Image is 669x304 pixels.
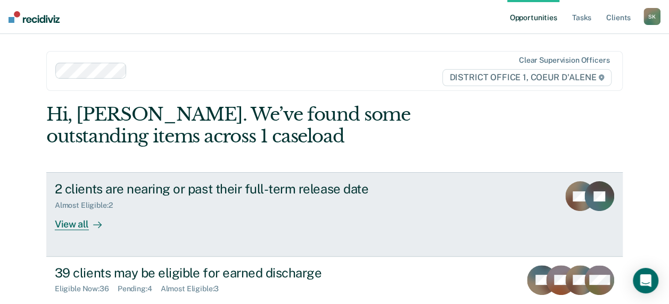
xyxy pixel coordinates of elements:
[633,268,658,293] div: Open Intercom Messenger
[161,284,228,293] div: Almost Eligible : 3
[46,172,623,256] a: 2 clients are nearing or past their full-term release dateAlmost Eligible:2View all
[55,210,114,231] div: View all
[643,8,660,25] button: SK
[519,56,609,65] div: Clear supervision officers
[55,181,428,197] div: 2 clients are nearing or past their full-term release date
[46,104,508,147] div: Hi, [PERSON_NAME]. We’ve found some outstanding items across 1 caseload
[55,265,428,281] div: 39 clients may be eligible for earned discharge
[118,284,161,293] div: Pending : 4
[55,201,121,210] div: Almost Eligible : 2
[9,11,60,23] img: Recidiviz
[643,8,660,25] div: S K
[442,69,612,86] span: DISTRICT OFFICE 1, COEUR D'ALENE
[55,284,118,293] div: Eligible Now : 36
